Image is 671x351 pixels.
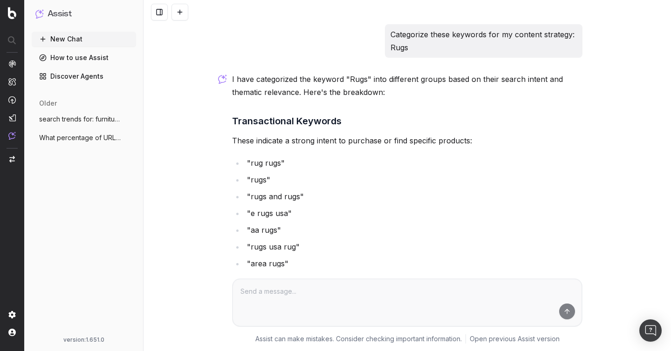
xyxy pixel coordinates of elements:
[35,9,44,18] img: Assist
[39,99,57,108] span: older
[244,173,582,186] li: "rugs"
[232,73,582,99] p: I have categorized the keyword "Rugs" into different groups based on their search intent and them...
[639,319,662,342] div: Open Intercom Messenger
[48,7,72,20] h1: Assist
[32,130,136,145] button: What percentage of URLs crawled by [PERSON_NAME]
[8,311,16,318] img: Setting
[255,334,462,344] p: Assist can make mistakes. Consider checking important information.
[244,156,582,169] li: "rug rugs"
[244,207,582,220] li: "e rugs usa"
[32,112,136,127] button: search trends for: furniture for fall se
[35,7,132,20] button: Assist
[32,50,136,65] a: How to use Assist
[8,7,16,19] img: Botify logo
[244,257,582,270] li: "area rugs"
[244,190,582,203] li: "rugs and rugs"
[470,334,560,344] a: Open previous Assist version
[244,223,582,236] li: "aa rugs"
[390,28,577,54] p: Categorize these keywords for my content strategy: Rugs
[8,96,16,104] img: Activation
[32,69,136,84] a: Discover Agents
[232,134,582,147] p: These indicate a strong intent to purchase or find specific products:
[244,240,582,253] li: "rugs usa rug"
[35,336,132,344] div: version: 1.651.0
[8,78,16,86] img: Intelligence
[232,114,582,128] h3: Transactional Keywords
[39,133,121,142] span: What percentage of URLs crawled by [PERSON_NAME]
[9,156,15,162] img: Switch project
[39,115,121,124] span: search trends for: furniture for fall se
[8,114,16,121] img: Studio
[8,132,16,140] img: Assist
[32,32,136,47] button: New Chat
[8,60,16,67] img: Analytics
[8,329,16,336] img: My account
[218,74,227,84] img: Botify assist logo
